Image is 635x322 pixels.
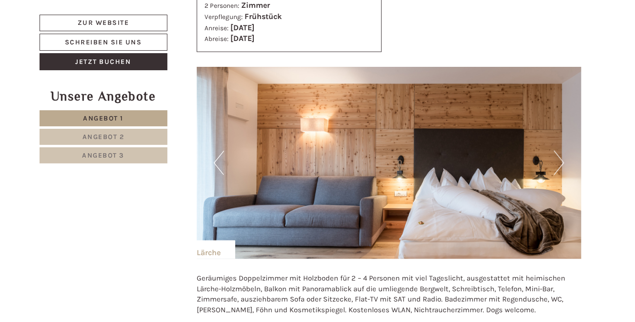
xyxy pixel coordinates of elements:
div: Hotel B&B Feldmessner [15,28,159,36]
span: Angebot 3 [82,151,124,160]
b: [DATE] [230,23,254,32]
div: Lärche [197,241,235,259]
span: Angebot 1 [83,114,123,122]
button: Next [554,151,564,175]
div: Unsere Angebote [40,87,167,105]
div: Guten Tag, wie können wir Ihnen helfen? [7,26,164,56]
b: [DATE] [230,34,254,43]
small: Abreise: [205,35,228,42]
img: image [197,67,581,259]
button: Senden [322,257,384,274]
div: Dienstag [169,7,215,24]
small: 08:26 [15,47,159,54]
small: Verpflegung: [205,13,243,20]
span: Angebot 2 [82,133,124,141]
b: Frühstück [245,12,282,21]
p: Geräumiges Doppelzimmer mit Holzboden für 2 – 4 Personen mit viel Tageslicht, ausgestattet mit he... [197,274,581,316]
a: Schreiben Sie uns [40,34,167,51]
a: Zur Website [40,15,167,31]
button: Previous [214,151,224,175]
small: 2 Personen: [205,2,239,9]
b: Zimmer [241,0,270,10]
a: Jetzt buchen [40,53,167,70]
small: Anreise: [205,24,228,32]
